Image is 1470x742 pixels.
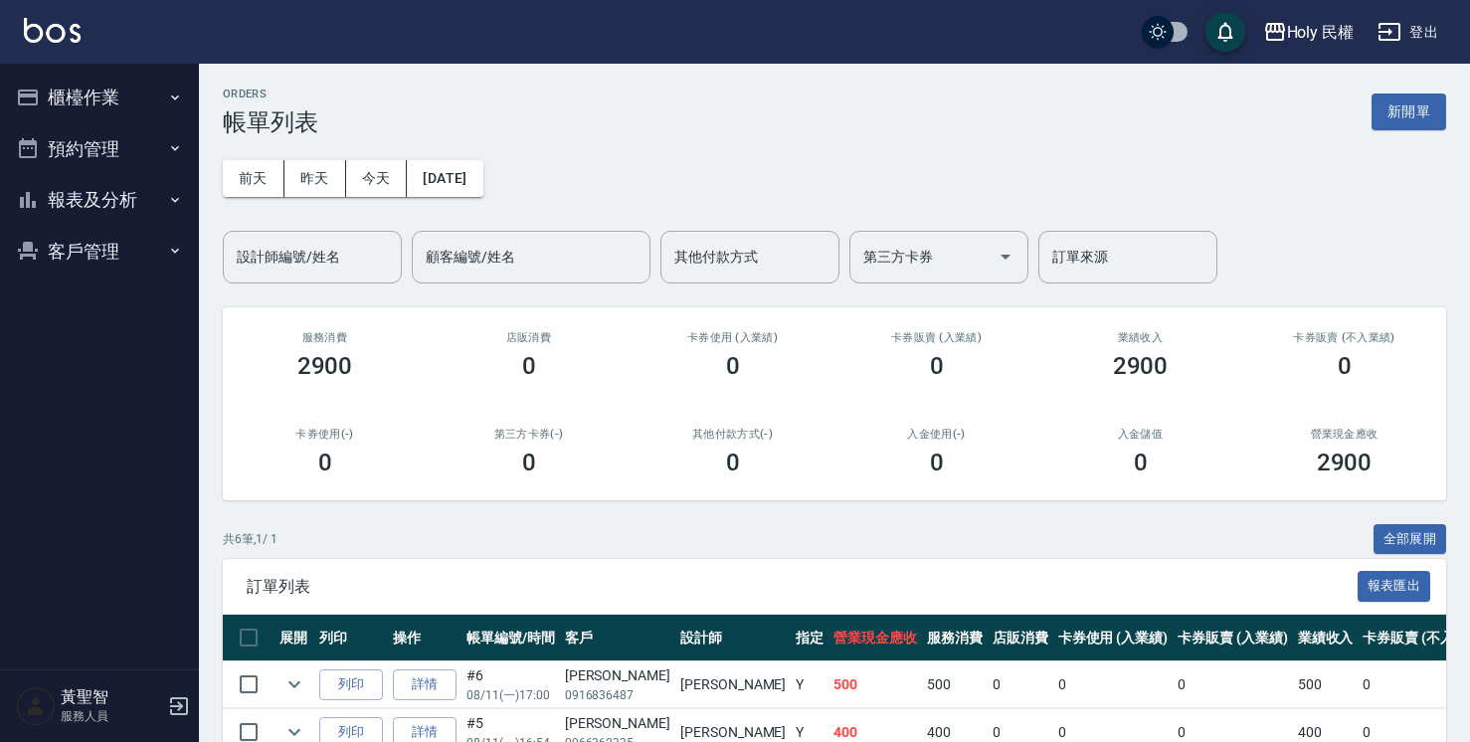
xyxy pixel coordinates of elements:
td: #6 [461,661,560,708]
button: 櫃檯作業 [8,72,191,123]
span: 訂單列表 [247,577,1358,597]
button: 今天 [346,160,408,197]
th: 服務消費 [922,615,988,661]
div: [PERSON_NAME] [565,713,670,734]
td: 500 [1293,661,1359,708]
td: 0 [988,661,1053,708]
h2: 入金儲值 [1062,428,1218,441]
th: 卡券使用 (入業績) [1053,615,1174,661]
th: 店販消費 [988,615,1053,661]
p: 0916836487 [565,686,670,704]
p: 08/11 (一) 17:00 [466,686,555,704]
td: [PERSON_NAME] [675,661,791,708]
h3: 2900 [1113,352,1169,380]
img: Person [16,686,56,726]
button: 報表匯出 [1358,571,1431,602]
h2: 營業現金應收 [1266,428,1422,441]
h3: 2900 [297,352,353,380]
h3: 0 [522,449,536,476]
div: [PERSON_NAME] [565,665,670,686]
h2: 店販消費 [451,331,607,344]
th: 設計師 [675,615,791,661]
button: 登出 [1370,14,1446,51]
button: 客戶管理 [8,226,191,278]
h3: 0 [522,352,536,380]
button: 全部展開 [1374,524,1447,555]
button: 昨天 [284,160,346,197]
h3: 2900 [1317,449,1373,476]
button: expand row [279,669,309,699]
h2: 業績收入 [1062,331,1218,344]
th: 展開 [275,615,314,661]
button: [DATE] [407,160,482,197]
p: 共 6 筆, 1 / 1 [223,530,277,548]
div: Holy 民權 [1287,20,1355,45]
th: 業績收入 [1293,615,1359,661]
td: 0 [1173,661,1293,708]
h2: 第三方卡券(-) [451,428,607,441]
th: 帳單編號/時間 [461,615,560,661]
h2: 卡券使用(-) [247,428,403,441]
button: 預約管理 [8,123,191,175]
td: Y [791,661,828,708]
h3: 帳單列表 [223,108,318,136]
img: Logo [24,18,81,43]
h2: 入金使用(-) [858,428,1014,441]
h3: 0 [1134,449,1148,476]
h3: 0 [930,449,944,476]
h2: ORDERS [223,88,318,100]
h2: 其他付款方式(-) [654,428,811,441]
h3: 0 [1338,352,1352,380]
button: save [1205,12,1245,52]
td: 500 [922,661,988,708]
button: 列印 [319,669,383,700]
h3: 0 [930,352,944,380]
h2: 卡券販賣 (入業績) [858,331,1014,344]
th: 營業現金應收 [828,615,922,661]
button: Open [990,241,1021,273]
th: 卡券販賣 (入業績) [1173,615,1293,661]
p: 服務人員 [61,707,162,725]
button: 新開單 [1372,93,1446,130]
th: 操作 [388,615,461,661]
th: 客戶 [560,615,675,661]
button: 前天 [223,160,284,197]
td: 500 [828,661,922,708]
h3: 0 [726,352,740,380]
h2: 卡券販賣 (不入業績) [1266,331,1422,344]
h3: 0 [318,449,332,476]
a: 詳情 [393,669,457,700]
a: 新開單 [1372,101,1446,120]
h3: 0 [726,449,740,476]
h3: 服務消費 [247,331,403,344]
h5: 黃聖智 [61,687,162,707]
button: Holy 民權 [1255,12,1363,53]
th: 指定 [791,615,828,661]
a: 報表匯出 [1358,576,1431,595]
h2: 卡券使用 (入業績) [654,331,811,344]
th: 列印 [314,615,388,661]
button: 報表及分析 [8,174,191,226]
td: 0 [1053,661,1174,708]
